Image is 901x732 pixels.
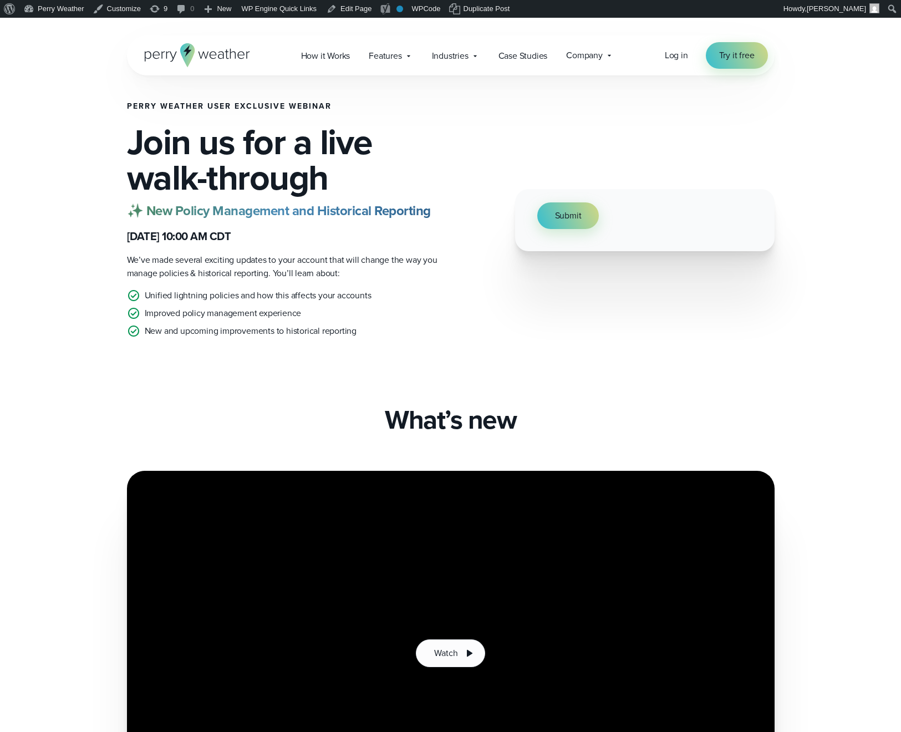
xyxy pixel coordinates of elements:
[301,49,350,63] span: How it Works
[807,4,866,13] span: [PERSON_NAME]
[706,42,768,69] a: Try it free
[432,49,469,63] span: Industries
[145,289,371,302] p: Unified lightning policies and how this affects your accounts
[537,202,599,229] button: Submit
[385,404,516,435] h2: What’s new
[719,49,755,62] span: Try it free
[127,201,431,221] strong: ✨ New Policy Management and Historical Reporting
[127,124,442,195] h2: Join us for a live walk-through
[127,228,231,245] strong: [DATE] 10:00 AM CDT
[489,44,557,67] a: Case Studies
[145,324,357,338] p: New and upcoming improvements to historical reporting
[665,49,688,62] a: Log in
[396,6,403,12] div: No index
[292,44,360,67] a: How it Works
[369,49,401,63] span: Features
[555,209,582,222] span: Submit
[498,49,548,63] span: Case Studies
[127,102,442,111] h1: Perry Weather User Exclusive Webinar
[416,639,485,667] button: Watch
[145,307,302,320] p: Improved policy management experience
[127,253,437,279] span: We’ve made several exciting updates to your account that will change the way you manage policies ...
[566,49,603,62] span: Company
[434,647,457,660] span: Watch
